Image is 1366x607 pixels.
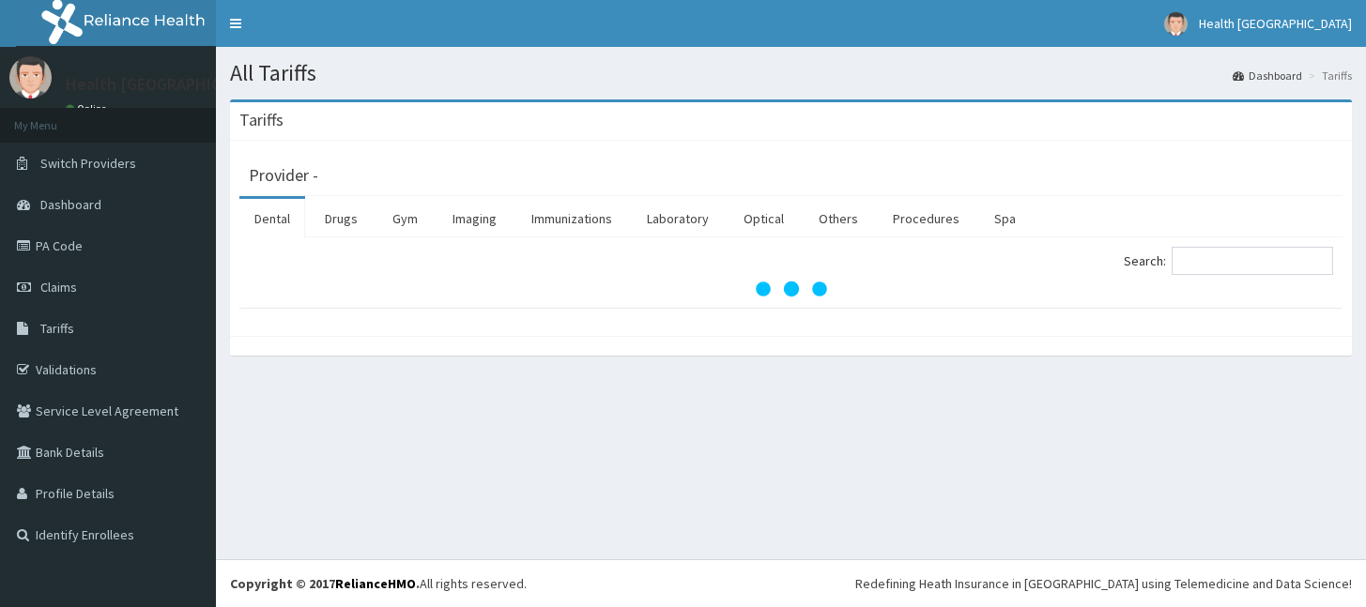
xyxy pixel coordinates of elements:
[66,102,111,115] a: Online
[632,199,724,238] a: Laboratory
[1124,247,1333,275] label: Search:
[310,199,373,238] a: Drugs
[249,167,318,184] h3: Provider -
[855,574,1352,593] div: Redefining Heath Insurance in [GEOGRAPHIC_DATA] using Telemedicine and Data Science!
[9,56,52,99] img: User Image
[878,199,975,238] a: Procedures
[239,199,305,238] a: Dental
[66,76,275,93] p: Health [GEOGRAPHIC_DATA]
[729,199,799,238] a: Optical
[1304,68,1352,83] li: Tariffs
[230,575,420,592] strong: Copyright © 2017 .
[437,199,512,238] a: Imaging
[979,199,1031,238] a: Spa
[516,199,627,238] a: Immunizations
[335,575,416,592] a: RelianceHMO
[1199,15,1352,32] span: Health [GEOGRAPHIC_DATA]
[1172,247,1333,275] input: Search:
[804,199,873,238] a: Others
[40,279,77,296] span: Claims
[230,61,1352,85] h1: All Tariffs
[40,196,101,213] span: Dashboard
[1164,12,1188,36] img: User Image
[1233,68,1302,83] a: Dashboard
[239,112,284,129] h3: Tariffs
[40,155,136,172] span: Switch Providers
[216,559,1366,607] footer: All rights reserved.
[754,251,829,326] svg: audio-loading
[377,199,433,238] a: Gym
[40,320,74,337] span: Tariffs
